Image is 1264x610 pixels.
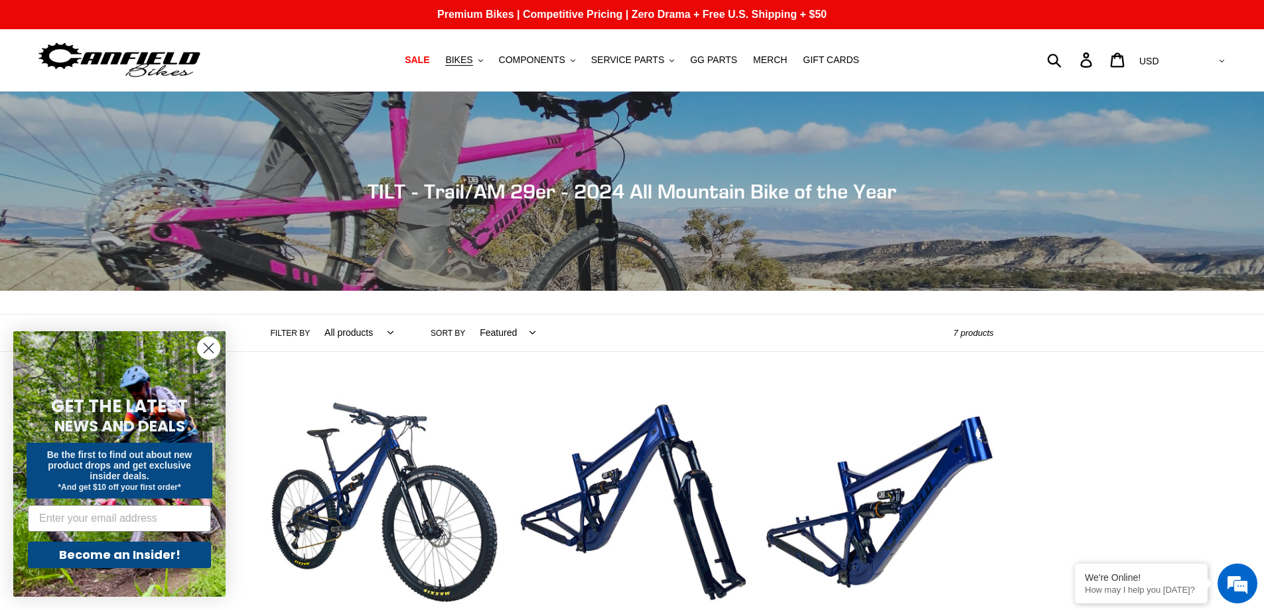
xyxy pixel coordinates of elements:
input: Search [1054,45,1088,74]
input: Enter your email address [28,505,211,532]
span: *And get $10 off your first order* [58,483,180,492]
button: SERVICE PARTS [585,51,681,69]
label: Filter by [271,327,311,339]
button: COMPONENTS [492,51,582,69]
button: Become an Insider! [28,542,211,568]
button: BIKES [439,51,489,69]
span: SERVICE PARTS [591,54,664,66]
span: GET THE LATEST [51,394,188,418]
span: COMPONENTS [499,54,565,66]
a: MERCH [746,51,794,69]
span: SALE [405,54,429,66]
span: GIFT CARDS [803,54,859,66]
a: GG PARTS [683,51,744,69]
span: TILT - Trail/AM 29er - 2024 All Mountain Bike of the Year [368,179,896,203]
span: NEWS AND DEALS [54,416,185,437]
img: Canfield Bikes [36,39,202,81]
span: 7 products [953,328,994,338]
a: GIFT CARDS [796,51,866,69]
label: Sort by [431,327,465,339]
span: BIKES [445,54,472,66]
div: We're Online! [1085,572,1198,583]
button: Close dialog [197,337,220,360]
span: Be the first to find out about new product drops and get exclusive insider deals. [47,449,192,481]
a: SALE [398,51,436,69]
span: GG PARTS [690,54,737,66]
span: MERCH [753,54,787,66]
p: How may I help you today? [1085,585,1198,595]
